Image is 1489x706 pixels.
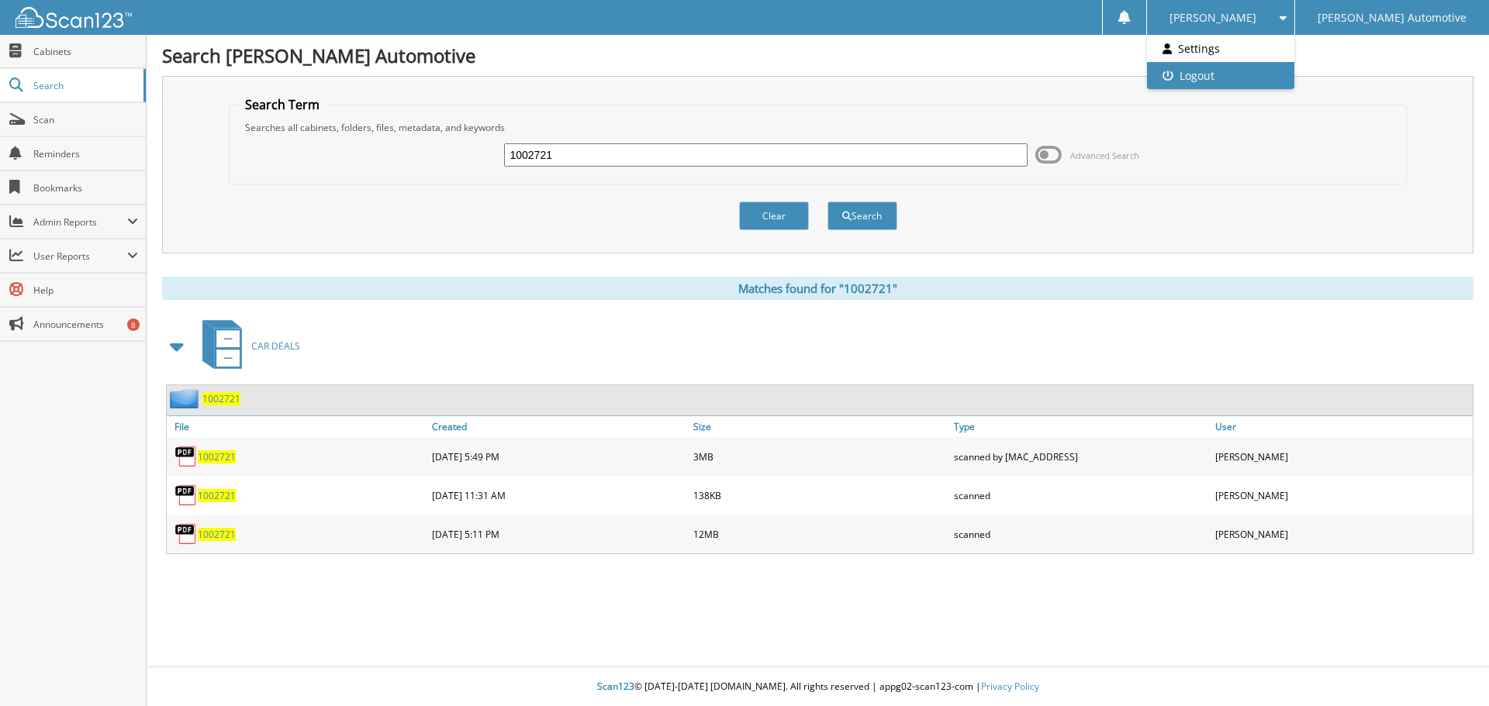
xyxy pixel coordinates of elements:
span: Reminders [33,147,138,160]
div: scanned [950,518,1211,549]
a: CAR DEALS [193,315,300,377]
div: scanned [950,480,1211,511]
span: Bookmarks [33,181,138,195]
span: Help [33,284,138,297]
a: 1002721 [198,528,236,541]
img: scan123-logo-white.svg [16,7,132,28]
div: [PERSON_NAME] [1211,480,1473,511]
span: Cabinets [33,45,138,58]
button: Search [827,201,897,230]
span: Admin Reports [33,215,127,229]
a: Privacy Policy [981,680,1039,693]
div: Searches all cabinets, folders, files, metadata, and keywords [237,121,1399,134]
span: Search [33,79,136,92]
div: 8 [127,319,140,331]
div: scanned by [MAC_ADDRESS] [950,441,1211,472]
h1: Search [PERSON_NAME] Automotive [162,43,1473,68]
span: CAR DEALS [251,339,300,353]
span: Scan123 [597,680,634,693]
img: folder2.png [170,389,202,408]
div: 3MB [689,441,951,472]
div: [DATE] 11:31 AM [428,480,689,511]
a: 1002721 [202,392,240,405]
span: Scan [33,113,138,126]
a: Created [428,416,689,437]
button: Clear [739,201,809,230]
img: PDF.png [174,522,198,546]
a: Type [950,416,1211,437]
a: 1002721 [198,489,236,502]
img: PDF.png [174,445,198,468]
a: Settings [1147,35,1294,62]
div: © [DATE]-[DATE] [DOMAIN_NAME]. All rights reserved | appg02-scan123-com | [147,668,1489,706]
legend: Search Term [237,96,327,113]
a: Logout [1147,62,1294,89]
a: Size [689,416,951,437]
a: 1002721 [198,450,236,463]
span: User Reports [33,250,127,263]
span: Advanced Search [1070,150,1139,161]
div: [DATE] 5:49 PM [428,441,689,472]
a: User [1211,416,1473,437]
div: 12MB [689,518,951,549]
div: [PERSON_NAME] [1211,518,1473,549]
div: [PERSON_NAME] [1211,441,1473,472]
span: [PERSON_NAME] Automotive [1318,13,1467,22]
img: PDF.png [174,484,198,507]
div: Matches found for "1002721" [162,277,1473,300]
span: Announcements [33,318,138,331]
a: File [167,416,428,437]
span: [PERSON_NAME] [1169,13,1256,22]
div: [DATE] 5:11 PM [428,518,689,549]
div: 138KB [689,480,951,511]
